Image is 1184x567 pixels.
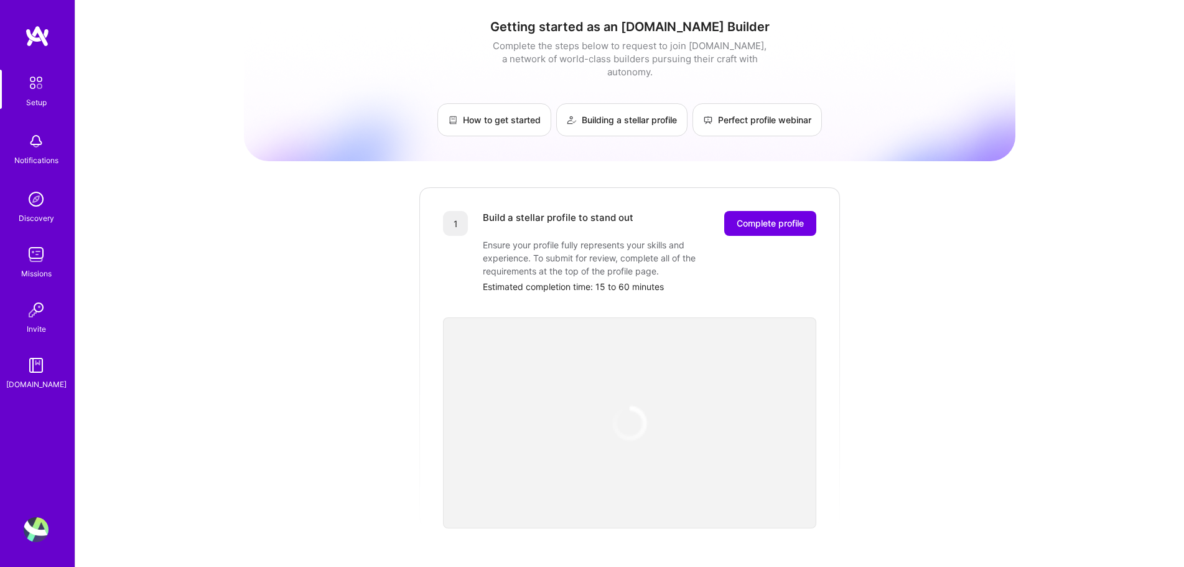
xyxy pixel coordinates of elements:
div: Invite [27,322,46,335]
img: logo [25,25,50,47]
div: Missions [21,267,52,280]
button: Complete profile [724,211,816,236]
div: 1 [443,211,468,236]
img: bell [24,129,49,154]
img: loading [606,400,653,447]
div: Discovery [19,212,54,225]
img: discovery [24,187,49,212]
div: Ensure your profile fully represents your skills and experience. To submit for review, complete a... [483,238,732,278]
img: Perfect profile webinar [703,115,713,125]
div: Notifications [14,154,58,167]
div: Setup [26,96,47,109]
img: guide book [24,353,49,378]
div: Estimated completion time: 15 to 60 minutes [483,280,816,293]
a: User Avatar [21,517,52,542]
div: [DOMAIN_NAME] [6,378,67,391]
a: Perfect profile webinar [692,103,822,136]
img: setup [23,70,49,96]
div: Complete the steps below to request to join [DOMAIN_NAME], a network of world-class builders purs... [490,39,770,78]
div: Build a stellar profile to stand out [483,211,633,236]
span: Complete profile [737,217,804,230]
a: Building a stellar profile [556,103,688,136]
img: How to get started [448,115,458,125]
img: Building a stellar profile [567,115,577,125]
img: User Avatar [24,517,49,542]
h1: Getting started as an [DOMAIN_NAME] Builder [244,19,1015,34]
img: teamwork [24,242,49,267]
iframe: video [443,317,816,528]
img: Invite [24,298,49,322]
a: How to get started [437,103,551,136]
